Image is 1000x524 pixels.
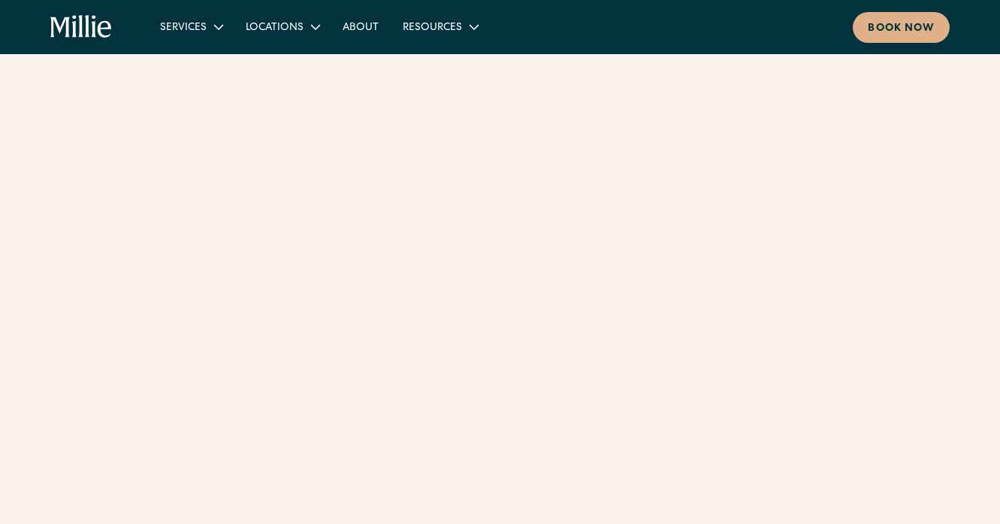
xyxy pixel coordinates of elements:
[331,14,391,39] a: About
[403,20,462,36] div: Resources
[148,14,234,39] div: Services
[50,15,112,39] a: home
[246,20,304,36] div: Locations
[160,20,207,36] div: Services
[234,14,331,39] div: Locations
[853,12,950,43] a: Book now
[391,14,489,39] div: Resources
[868,21,935,37] div: Book now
